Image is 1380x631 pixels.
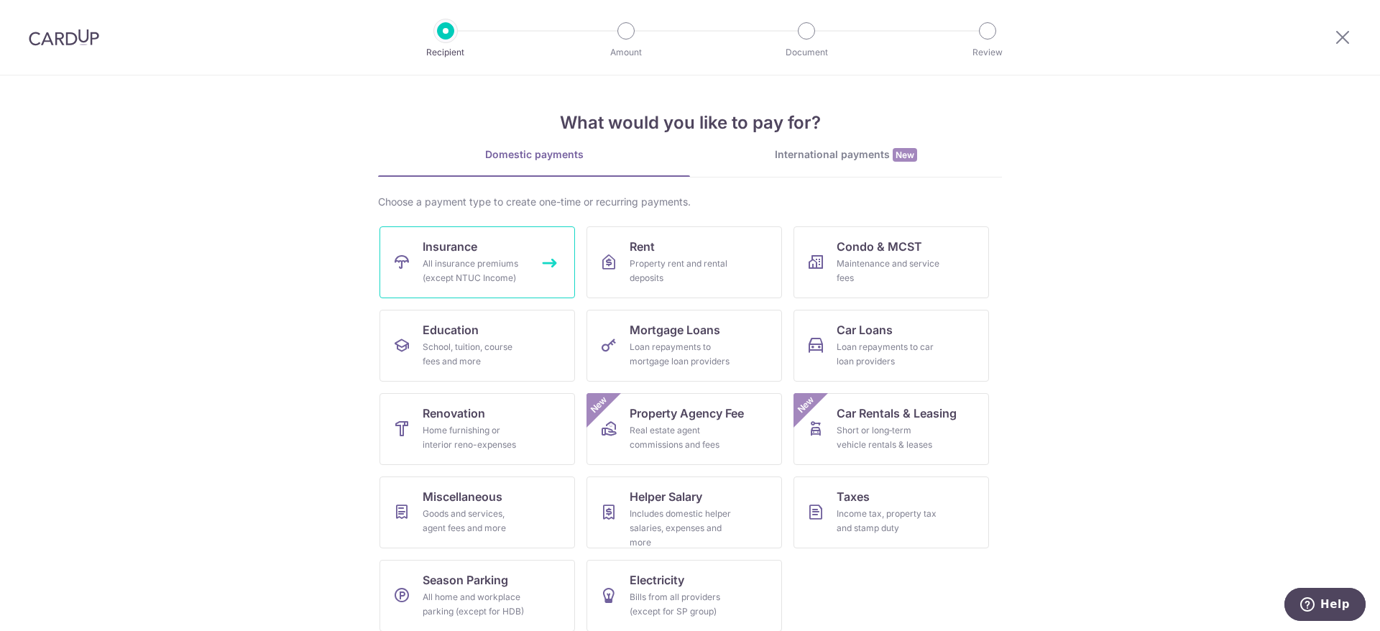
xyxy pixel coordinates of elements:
[379,476,575,548] a: MiscellaneousGoods and services, agent fees and more
[630,405,744,422] span: Property Agency Fee
[934,45,1041,60] p: Review
[587,393,611,417] span: New
[753,45,860,60] p: Document
[423,488,502,505] span: Miscellaneous
[837,257,940,285] div: Maintenance and service fees
[586,226,782,298] a: RentProperty rent and rental deposits
[423,257,526,285] div: All insurance premiums (except NTUC Income)
[423,571,508,589] span: Season Parking
[423,238,477,255] span: Insurance
[37,10,66,23] span: Help
[893,148,917,162] span: New
[1284,588,1366,624] iframe: Opens a widget where you can find more information
[630,423,733,452] div: Real estate agent commissions and fees
[837,488,870,505] span: Taxes
[573,45,679,60] p: Amount
[794,393,818,417] span: New
[837,405,957,422] span: Car Rentals & Leasing
[837,423,940,452] div: Short or long‑term vehicle rentals & leases
[630,590,733,619] div: Bills from all providers (except for SP group)
[423,321,479,338] span: Education
[630,238,655,255] span: Rent
[630,257,733,285] div: Property rent and rental deposits
[423,507,526,535] div: Goods and services, agent fees and more
[630,571,684,589] span: Electricity
[29,29,99,46] img: CardUp
[837,238,922,255] span: Condo & MCST
[378,110,1002,136] h4: What would you like to pay for?
[378,147,690,162] div: Domestic payments
[630,488,702,505] span: Helper Salary
[793,310,989,382] a: Car LoansLoan repayments to car loan providers
[423,340,526,369] div: School, tuition, course fees and more
[379,226,575,298] a: InsuranceAll insurance premiums (except NTUC Income)
[423,405,485,422] span: Renovation
[837,321,893,338] span: Car Loans
[793,393,989,465] a: Car Rentals & LeasingShort or long‑term vehicle rentals & leasesNew
[392,45,499,60] p: Recipient
[423,590,526,619] div: All home and workplace parking (except for HDB)
[793,226,989,298] a: Condo & MCSTMaintenance and service fees
[630,340,733,369] div: Loan repayments to mortgage loan providers
[630,321,720,338] span: Mortgage Loans
[586,393,782,465] a: Property Agency FeeReal estate agent commissions and feesNew
[379,393,575,465] a: RenovationHome furnishing or interior reno-expenses
[837,507,940,535] div: Income tax, property tax and stamp duty
[586,476,782,548] a: Helper SalaryIncludes domestic helper salaries, expenses and more
[378,195,1002,209] div: Choose a payment type to create one-time or recurring payments.
[630,507,733,550] div: Includes domestic helper salaries, expenses and more
[586,310,782,382] a: Mortgage LoansLoan repayments to mortgage loan providers
[423,423,526,452] div: Home furnishing or interior reno-expenses
[837,340,940,369] div: Loan repayments to car loan providers
[793,476,989,548] a: TaxesIncome tax, property tax and stamp duty
[690,147,1002,162] div: International payments
[379,310,575,382] a: EducationSchool, tuition, course fees and more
